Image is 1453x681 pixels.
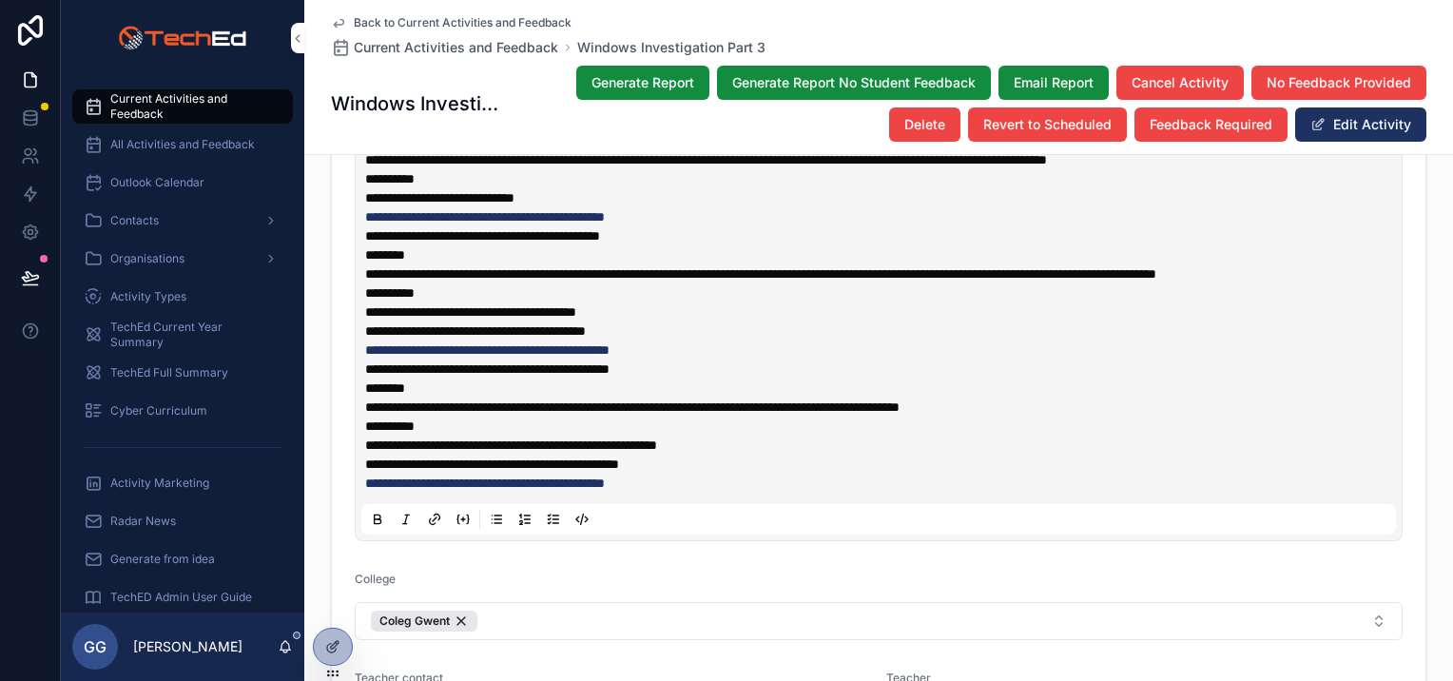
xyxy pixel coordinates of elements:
span: Radar News [110,514,176,529]
a: Current Activities and Feedback [72,89,293,124]
span: Coleg Gwent [379,613,450,629]
span: Back to Current Activities and Feedback [354,15,572,30]
span: Activity Types [110,289,186,304]
span: Revert to Scheduled [983,115,1112,134]
button: Email Report [998,66,1109,100]
button: Revert to Scheduled [968,107,1127,142]
a: Cyber Curriculum [72,394,293,428]
span: Delete [904,115,945,134]
a: Back to Current Activities and Feedback [331,15,572,30]
button: Unselect 1 [371,611,477,632]
span: Email Report [1014,73,1094,92]
h1: Windows Investigation Part 3 [331,90,504,117]
span: College [355,572,396,586]
span: Cyber Curriculum [110,403,207,418]
a: Radar News [72,504,293,538]
span: TechED Admin User Guide [110,590,252,605]
a: TechED Admin User Guide [72,580,293,614]
button: Feedback Required [1134,107,1288,142]
button: No Feedback Provided [1251,66,1426,100]
a: All Activities and Feedback [72,127,293,162]
span: Cancel Activity [1132,73,1229,92]
span: Current Activities and Feedback [354,38,558,57]
span: Feedback Required [1150,115,1272,134]
a: Generate from idea [72,542,293,576]
button: Select Button [355,602,1403,640]
img: App logo [118,23,246,53]
a: Contacts [72,204,293,238]
span: Current Activities and Feedback [110,91,274,122]
button: Delete [889,107,960,142]
span: Generate from idea [110,552,215,567]
button: Generate Report [576,66,709,100]
span: TechEd Current Year Summary [110,320,274,350]
button: Generate Report No Student Feedback [717,66,991,100]
a: Organisations [72,242,293,276]
a: Activity Marketing [72,466,293,500]
span: All Activities and Feedback [110,137,255,152]
a: Activity Types [72,280,293,314]
a: Windows Investigation Part 3 [577,38,765,57]
span: Generate Report No Student Feedback [732,73,976,92]
div: scrollable content [61,76,304,613]
span: Activity Marketing [110,476,209,491]
a: TechEd Full Summary [72,356,293,390]
span: Generate Report [591,73,694,92]
span: Contacts [110,213,159,228]
span: TechEd Full Summary [110,365,228,380]
span: GG [84,635,107,658]
a: Current Activities and Feedback [331,38,558,57]
button: Edit Activity [1295,107,1426,142]
a: TechEd Current Year Summary [72,318,293,352]
span: Outlook Calendar [110,175,204,190]
button: Cancel Activity [1116,66,1244,100]
a: Outlook Calendar [72,165,293,200]
p: [PERSON_NAME] [133,637,242,656]
span: Organisations [110,251,184,266]
span: No Feedback Provided [1267,73,1411,92]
